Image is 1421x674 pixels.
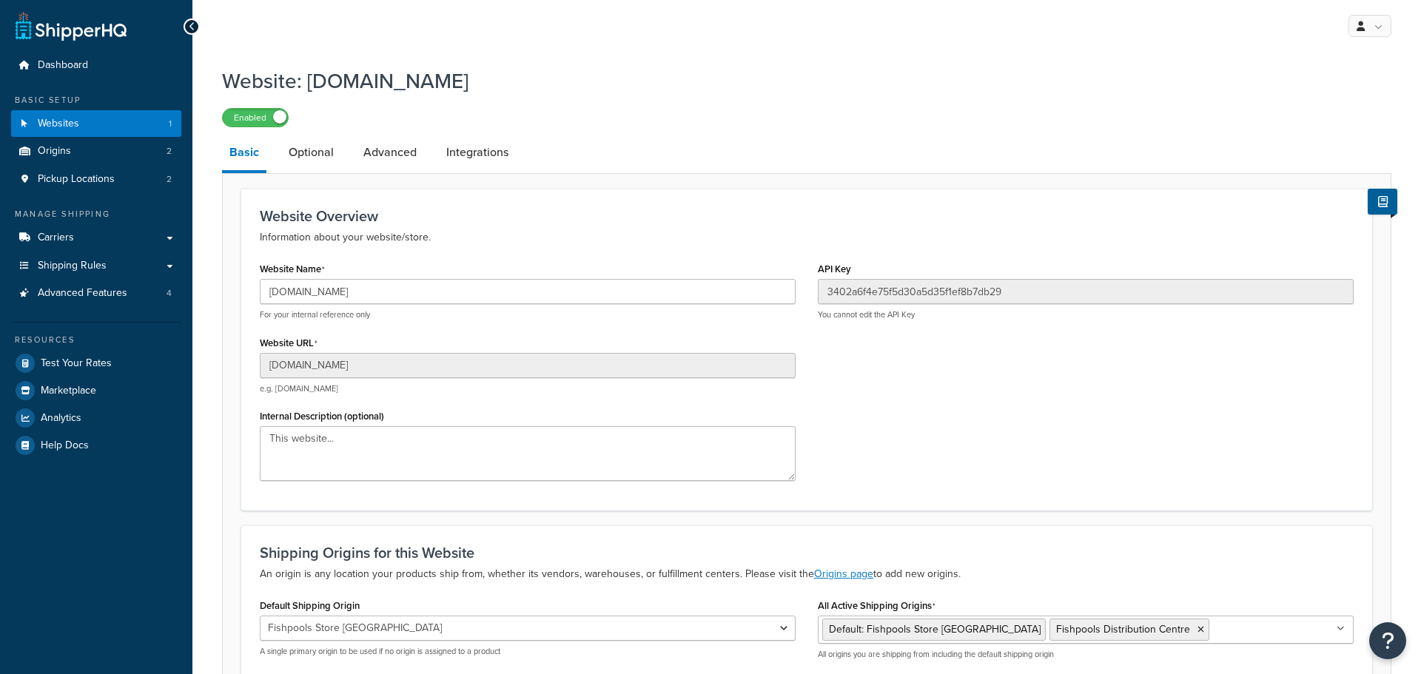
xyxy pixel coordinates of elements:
[11,252,181,280] a: Shipping Rules
[260,545,1354,561] h3: Shipping Origins for this Website
[38,232,74,244] span: Carriers
[818,649,1354,660] p: All origins you are shipping from including the default shipping origin
[38,59,88,72] span: Dashboard
[223,109,288,127] label: Enabled
[11,138,181,165] a: Origins2
[38,260,107,272] span: Shipping Rules
[167,145,172,158] span: 2
[38,173,115,186] span: Pickup Locations
[11,280,181,307] li: Advanced Features
[38,287,127,300] span: Advanced Features
[281,135,341,170] a: Optional
[38,145,71,158] span: Origins
[11,280,181,307] a: Advanced Features4
[260,646,796,657] p: A single primary origin to be used if no origin is assigned to a product
[260,337,318,349] label: Website URL
[1368,189,1397,215] button: Show Help Docs
[11,94,181,107] div: Basic Setup
[818,263,851,274] label: API Key
[41,357,112,370] span: Test Your Rates
[11,138,181,165] li: Origins
[1369,622,1406,659] button: Open Resource Center
[11,166,181,193] li: Pickup Locations
[41,412,81,425] span: Analytics
[11,377,181,404] a: Marketplace
[41,385,96,397] span: Marketplace
[260,426,796,481] textarea: This website...
[260,208,1354,224] h3: Website Overview
[818,279,1354,304] input: XDL713J089NBV22
[11,405,181,431] a: Analytics
[38,118,79,130] span: Websites
[439,135,516,170] a: Integrations
[818,600,935,612] label: All Active Shipping Origins
[167,173,172,186] span: 2
[260,600,360,611] label: Default Shipping Origin
[167,287,172,300] span: 4
[260,565,1354,583] p: An origin is any location your products ship from, whether its vendors, warehouses, or fulfillmen...
[11,166,181,193] a: Pickup Locations2
[169,118,172,130] span: 1
[11,110,181,138] a: Websites1
[11,208,181,220] div: Manage Shipping
[356,135,424,170] a: Advanced
[829,621,1041,637] span: Default: Fishpools Store [GEOGRAPHIC_DATA]
[814,566,873,582] a: Origins page
[11,432,181,459] a: Help Docs
[260,263,325,275] label: Website Name
[222,67,1373,95] h1: Website: [DOMAIN_NAME]
[11,224,181,252] a: Carriers
[11,334,181,346] div: Resources
[11,52,181,79] a: Dashboard
[222,135,266,173] a: Basic
[41,439,89,452] span: Help Docs
[260,309,796,320] p: For your internal reference only
[260,411,384,422] label: Internal Description (optional)
[260,383,796,394] p: e.g. [DOMAIN_NAME]
[818,309,1354,320] p: You cannot edit the API Key
[1056,621,1190,637] span: Fishpools Distribution Centre
[11,110,181,138] li: Websites
[11,350,181,377] a: Test Your Rates
[260,229,1354,246] p: Information about your website/store.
